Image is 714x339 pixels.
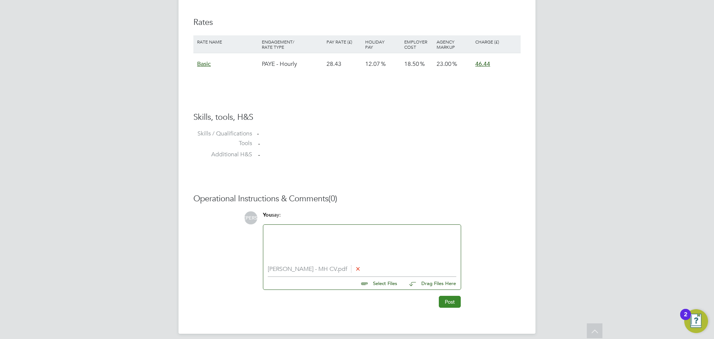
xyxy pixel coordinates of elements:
[258,151,260,159] span: -
[363,35,402,53] div: Holiday Pay
[193,151,252,159] label: Additional H&S
[193,194,521,204] h3: Operational Instructions & Comments
[437,60,451,68] span: 23.00
[193,17,521,28] h3: Rates
[263,212,272,218] span: You
[365,60,380,68] span: 12.07
[263,211,461,224] div: say:
[244,211,257,224] span: [PERSON_NAME]
[260,53,325,75] div: PAYE - Hourly
[193,140,252,147] label: Tools
[193,130,252,138] label: Skills / Qualifications
[257,130,521,138] div: -
[268,266,456,273] li: [PERSON_NAME] - MH CV.pdf
[684,314,687,324] div: 2
[260,35,325,53] div: Engagement/ Rate Type
[328,194,337,204] span: (0)
[195,35,260,48] div: Rate Name
[475,60,490,68] span: 46.44
[258,140,260,147] span: -
[473,35,519,48] div: Charge (£)
[325,35,363,48] div: Pay Rate (£)
[684,309,708,333] button: Open Resource Center, 2 new notifications
[197,60,211,68] span: Basic
[402,35,435,53] div: Employer Cost
[439,296,461,308] button: Post
[435,35,473,53] div: Agency Markup
[404,60,419,68] span: 18.50
[325,53,363,75] div: 28.43
[403,276,456,291] button: Drag Files Here
[193,112,521,123] h3: Skills, tools, H&S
